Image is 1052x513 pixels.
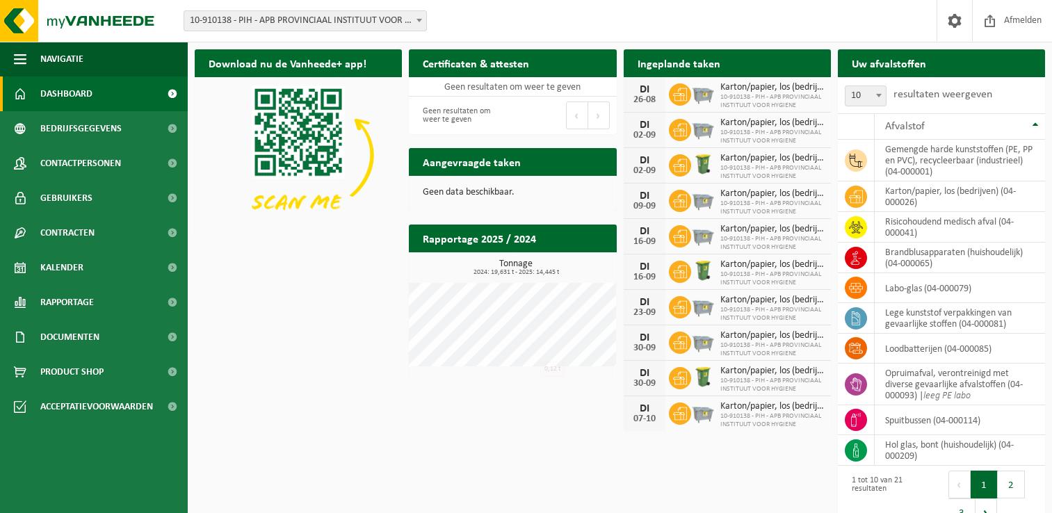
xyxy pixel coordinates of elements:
div: DI [631,226,658,237]
i: leeg PE labo [923,391,971,401]
span: 10-910138 - PIH - APB PROVINCIAAL INSTITUUT VOOR HYGIENE [720,235,824,252]
span: Karton/papier, los (bedrijven) [720,82,824,93]
span: Afvalstof [885,121,925,132]
span: Contactpersonen [40,146,121,181]
button: Previous [948,471,971,498]
span: 2024: 19,631 t - 2025: 14,445 t [416,269,616,276]
span: Karton/papier, los (bedrijven) [720,153,824,164]
img: WB-2500-GAL-GY-01 [691,117,715,140]
img: WB-0240-HPE-GN-50 [691,365,715,389]
img: WB-0240-HPE-GN-50 [691,259,715,282]
button: Next [588,101,610,129]
span: 10-910138 - PIH - APB PROVINCIAAL INSTITUUT VOOR HYGIENE [720,412,824,429]
img: WB-2500-GAL-GY-01 [691,294,715,318]
td: hol glas, bont (huishoudelijk) (04-000209) [875,435,1045,466]
span: Navigatie [40,42,83,76]
img: WB-2500-GAL-GY-01 [691,81,715,105]
span: 10 [845,86,886,106]
div: 02-09 [631,131,658,140]
span: 10-910138 - PIH - APB PROVINCIAAL INSTITUUT VOOR HYGIENE [720,306,824,323]
td: labo-glas (04-000079) [875,273,1045,303]
div: DI [631,120,658,131]
div: DI [631,84,658,95]
span: Karton/papier, los (bedrijven) [720,224,824,235]
td: loodbatterijen (04-000085) [875,334,1045,364]
img: WB-2500-GAL-GY-01 [691,188,715,211]
img: WB-2500-GAL-GY-01 [691,400,715,424]
h3: Tonnage [416,259,616,276]
div: DI [631,261,658,272]
div: Geen resultaten om weer te geven [416,100,505,131]
span: Karton/papier, los (bedrijven) [720,366,824,377]
span: Contracten [40,215,95,250]
h2: Certificaten & attesten [409,49,543,76]
span: Karton/papier, los (bedrijven) [720,117,824,129]
h2: Uw afvalstoffen [838,49,940,76]
div: 30-09 [631,379,658,389]
img: WB-0240-HPE-GN-50 [691,152,715,176]
h2: Ingeplande taken [624,49,734,76]
span: 10-910138 - PIH - APB PROVINCIAAL INSTITUUT VOOR HYGIENE [720,341,824,358]
td: Geen resultaten om weer te geven [409,77,616,97]
img: WB-2500-GAL-GY-01 [691,223,715,247]
span: Kalender [40,250,83,285]
span: Acceptatievoorwaarden [40,389,153,424]
button: 1 [971,471,998,498]
h2: Download nu de Vanheede+ app! [195,49,380,76]
label: resultaten weergeven [893,89,992,100]
span: Karton/papier, los (bedrijven) [720,330,824,341]
div: 0,12 t [540,361,565,377]
span: Karton/papier, los (bedrijven) [720,188,824,199]
img: Download de VHEPlus App [195,77,402,233]
div: DI [631,368,658,379]
span: Product Shop [40,355,104,389]
span: 10-910138 - PIH - APB PROVINCIAAL INSTITUUT VOOR HYGIENE [720,199,824,216]
span: 10-910138 - PIH - APB PROVINCIAAL INSTITUUT VOOR HYGIENE - ANTWERPEN [184,11,426,31]
span: 10-910138 - PIH - APB PROVINCIAAL INSTITUUT VOOR HYGIENE [720,129,824,145]
div: 30-09 [631,343,658,353]
div: 09-09 [631,202,658,211]
span: Bedrijfsgegevens [40,111,122,146]
span: Gebruikers [40,181,92,215]
a: Bekijk rapportage [513,252,615,279]
div: 02-09 [631,166,658,176]
span: Karton/papier, los (bedrijven) [720,401,824,412]
h2: Aangevraagde taken [409,148,535,175]
span: Rapportage [40,285,94,320]
div: DI [631,155,658,166]
td: risicohoudend medisch afval (04-000041) [875,212,1045,243]
div: 26-08 [631,95,658,105]
td: gemengde harde kunststoffen (PE, PP en PVC), recycleerbaar (industrieel) (04-000001) [875,140,1045,181]
div: DI [631,190,658,202]
span: 10-910138 - PIH - APB PROVINCIAAL INSTITUUT VOOR HYGIENE [720,377,824,393]
span: 10-910138 - PIH - APB PROVINCIAAL INSTITUUT VOOR HYGIENE [720,93,824,110]
h2: Rapportage 2025 / 2024 [409,225,550,252]
td: lege kunststof verpakkingen van gevaarlijke stoffen (04-000081) [875,303,1045,334]
div: DI [631,297,658,308]
span: 10 [845,85,887,106]
span: Karton/papier, los (bedrijven) [720,295,824,306]
td: opruimafval, verontreinigd met diverse gevaarlijke afvalstoffen (04-000093) | [875,364,1045,405]
span: Documenten [40,320,99,355]
img: WB-2500-GAL-GY-01 [691,329,715,353]
div: 16-09 [631,237,658,247]
div: DI [631,403,658,414]
td: brandblusapparaten (huishoudelijk) (04-000065) [875,243,1045,273]
td: spuitbussen (04-000114) [875,405,1045,435]
div: 23-09 [631,308,658,318]
span: 10-910138 - PIH - APB PROVINCIAAL INSTITUUT VOOR HYGIENE - ANTWERPEN [184,10,427,31]
button: 2 [998,471,1025,498]
span: 10-910138 - PIH - APB PROVINCIAAL INSTITUUT VOOR HYGIENE [720,270,824,287]
span: Karton/papier, los (bedrijven) [720,259,824,270]
span: 10-910138 - PIH - APB PROVINCIAAL INSTITUUT VOOR HYGIENE [720,164,824,181]
p: Geen data beschikbaar. [423,188,602,197]
div: DI [631,332,658,343]
span: Dashboard [40,76,92,111]
button: Previous [566,101,588,129]
div: 07-10 [631,414,658,424]
div: 16-09 [631,272,658,282]
td: karton/papier, los (bedrijven) (04-000026) [875,181,1045,212]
